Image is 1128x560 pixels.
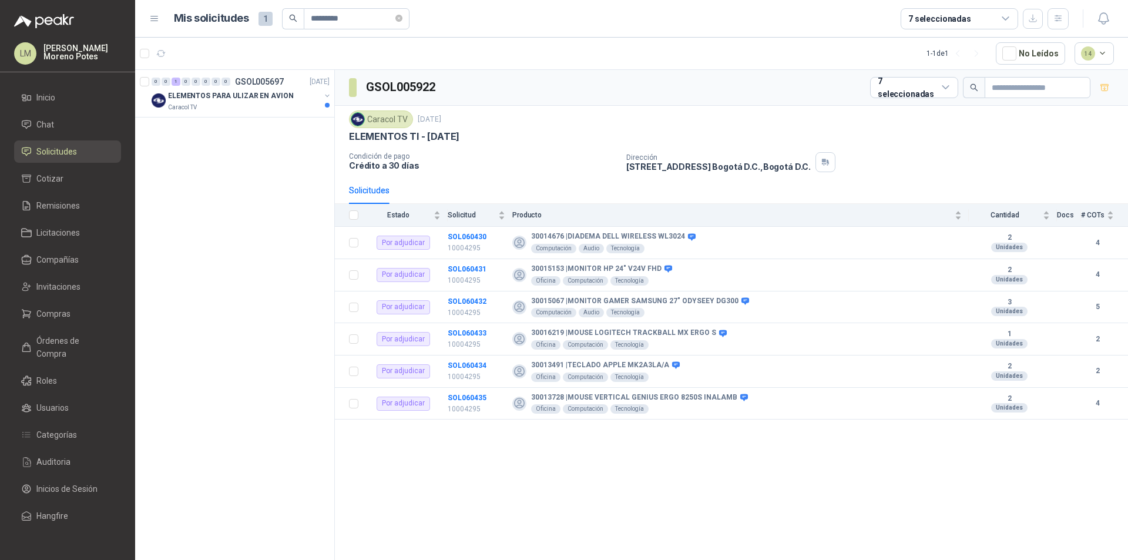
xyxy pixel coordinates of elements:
[448,394,486,402] b: SOL060435
[531,244,576,253] div: Computación
[36,226,80,239] span: Licitaciones
[395,13,402,24] span: close-circle
[366,78,437,96] h3: GSOL005922
[395,15,402,22] span: close-circle
[377,397,430,411] div: Por adjudicar
[14,167,121,190] a: Cotizar
[531,297,738,306] b: 30015067 | MONITOR GAMER SAMSUNG 27" ODYSEEY DG300
[610,276,649,286] div: Tecnología
[365,204,448,227] th: Estado
[969,330,1050,339] b: 1
[579,244,604,253] div: Audio
[970,83,978,92] span: search
[36,172,63,185] span: Cotizar
[14,140,121,163] a: Solicitudes
[172,78,180,86] div: 1
[14,42,36,65] div: LM
[991,243,1028,252] div: Unidades
[36,199,80,212] span: Remisiones
[14,478,121,500] a: Inicios de Sesión
[351,113,364,126] img: Company Logo
[202,78,210,86] div: 0
[448,297,486,306] a: SOL060432
[531,373,560,382] div: Oficina
[1081,398,1114,409] b: 4
[14,370,121,392] a: Roles
[1057,204,1081,227] th: Docs
[418,114,441,125] p: [DATE]
[36,334,110,360] span: Órdenes de Compra
[448,265,486,273] a: SOL060431
[349,110,413,128] div: Caracol TV
[36,118,54,131] span: Chat
[991,403,1028,413] div: Unidades
[606,308,644,317] div: Tecnología
[563,276,608,286] div: Computación
[1081,269,1114,280] b: 4
[14,249,121,271] a: Compañías
[531,361,669,370] b: 30013491 | TECLADO APPLE MK2A3LA/A
[531,276,560,286] div: Oficina
[182,78,190,86] div: 0
[1081,365,1114,377] b: 2
[610,373,649,382] div: Tecnología
[991,371,1028,381] div: Unidades
[36,307,70,320] span: Compras
[36,482,98,495] span: Inicios de Sesión
[14,276,121,298] a: Invitaciones
[563,404,608,414] div: Computación
[36,509,68,522] span: Hangfire
[1081,237,1114,249] b: 4
[531,232,685,242] b: 30014676 | DIADEMA DELL WIRELESS WL3024
[36,455,70,468] span: Auditoria
[969,362,1050,371] b: 2
[531,308,576,317] div: Computación
[349,152,617,160] p: Condición de pago
[969,204,1057,227] th: Cantidad
[349,130,459,143] p: ELEMENTOS TI - [DATE]
[448,233,486,241] a: SOL060430
[991,339,1028,348] div: Unidades
[969,233,1050,243] b: 2
[448,329,486,337] a: SOL060433
[43,44,121,61] p: [PERSON_NAME] Moreno Potes
[448,275,505,286] p: 10004295
[926,44,986,63] div: 1 - 1 de 1
[448,361,486,370] b: SOL060434
[991,307,1028,316] div: Unidades
[626,153,811,162] p: Dirección
[1081,204,1128,227] th: # COTs
[258,12,273,26] span: 1
[563,373,608,382] div: Computación
[174,10,249,27] h1: Mis solicitudes
[606,244,644,253] div: Tecnología
[14,303,121,325] a: Compras
[610,404,649,414] div: Tecnología
[626,162,811,172] p: [STREET_ADDRESS] Bogotá D.C. , Bogotá D.C.
[168,90,293,102] p: ELEMENTOS PARA ULIZAR EN AVION
[211,78,220,86] div: 0
[14,330,121,365] a: Órdenes de Compra
[14,222,121,244] a: Licitaciones
[991,275,1028,284] div: Unidades
[36,280,80,293] span: Invitaciones
[310,76,330,88] p: [DATE]
[531,328,716,338] b: 30016219 | MOUSE LOGITECH TRACKBALL MX ERGO S
[14,505,121,527] a: Hangfire
[448,204,512,227] th: Solicitud
[36,145,77,158] span: Solicitudes
[221,78,230,86] div: 0
[192,78,200,86] div: 0
[512,204,969,227] th: Producto
[448,404,505,415] p: 10004295
[14,113,121,136] a: Chat
[563,340,608,350] div: Computación
[36,91,55,104] span: Inicio
[36,428,77,441] span: Categorías
[36,253,79,266] span: Compañías
[1075,42,1114,65] button: 14
[152,78,160,86] div: 0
